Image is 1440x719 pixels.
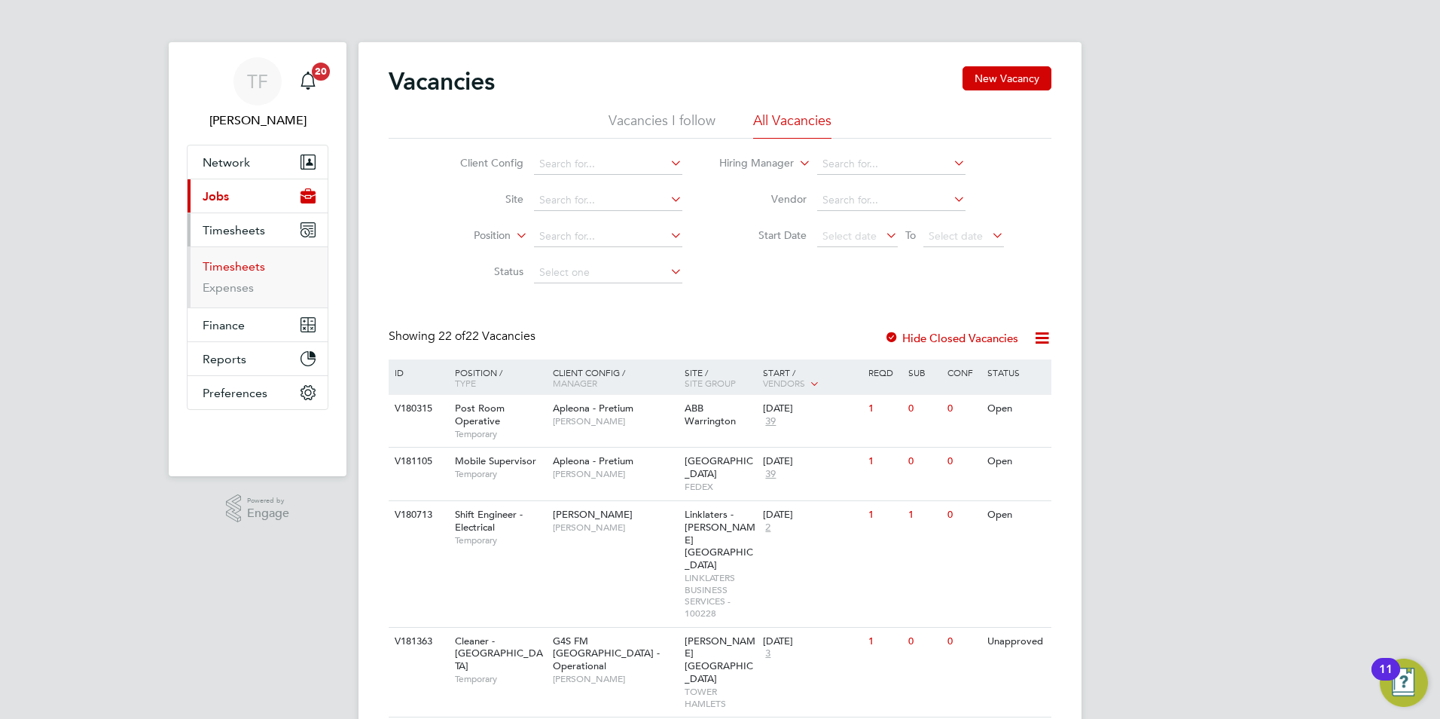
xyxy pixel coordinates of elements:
div: [DATE] [763,402,861,415]
span: Select date [929,229,983,243]
a: Go to home page [187,425,328,449]
div: Timesheets [188,246,328,307]
div: 11 [1379,669,1393,689]
input: Search for... [534,154,682,175]
div: [DATE] [763,455,861,468]
span: Network [203,155,250,170]
div: 0 [905,448,944,476]
span: Finance [203,318,245,332]
h2: Vacancies [389,66,495,96]
a: TF[PERSON_NAME] [187,57,328,130]
div: Sub [905,359,944,385]
div: Conf [944,359,983,385]
button: Reports [188,342,328,375]
span: Cleaner - [GEOGRAPHIC_DATA] [455,635,543,673]
label: Hiring Manager [707,156,794,171]
li: All Vacancies [753,112,831,139]
button: Open Resource Center, 11 new notifications [1380,659,1428,707]
div: ID [391,359,444,385]
div: Open [984,395,1049,423]
span: Powered by [247,494,289,507]
span: [PERSON_NAME] [553,508,633,521]
span: [GEOGRAPHIC_DATA] [685,454,753,480]
span: Jobs [203,189,229,203]
span: Apleona - Pretium [553,402,633,415]
a: 20 [293,57,323,106]
span: Apleona - Pretium [553,454,633,467]
a: Expenses [203,280,254,295]
span: [PERSON_NAME] [553,522,677,534]
span: 39 [763,415,778,428]
div: V180315 [391,395,444,423]
span: Linklaters - [PERSON_NAME][GEOGRAPHIC_DATA] [685,508,755,572]
label: Hide Closed Vacancies [884,331,1018,345]
div: 0 [944,628,983,656]
div: Reqd [865,359,904,385]
button: Network [188,145,328,179]
span: Site Group [685,377,736,389]
span: [PERSON_NAME] [553,415,677,427]
span: Temporary [455,468,545,480]
div: Status [984,359,1049,385]
div: V181363 [391,628,444,656]
nav: Main navigation [169,42,346,476]
span: Mobile Supervisor [455,454,536,467]
label: Vendor [720,192,807,206]
div: Position / [444,359,549,396]
span: 20 [312,63,330,81]
div: Site / [681,359,760,396]
input: Search for... [817,190,966,211]
span: LINKLATERS BUSINESS SERVICES - 100228 [685,572,756,619]
span: 3 [763,647,773,660]
button: Finance [188,308,328,341]
div: V180713 [391,501,444,529]
div: 0 [905,628,944,656]
span: To [901,225,920,245]
input: Search for... [534,226,682,247]
div: Start / [759,359,865,397]
span: Reports [203,352,246,366]
span: Temporary [455,428,545,440]
span: Temporary [455,673,545,685]
span: Temporary [455,534,545,546]
a: Powered byEngage [226,494,290,523]
span: Engage [247,507,289,520]
div: 1 [865,501,904,529]
span: [PERSON_NAME] [553,673,677,685]
label: Client Config [437,156,523,170]
input: Select one [534,262,682,283]
div: [DATE] [763,635,861,648]
span: [PERSON_NAME][GEOGRAPHIC_DATA] [685,635,755,686]
span: TOWER HAMLETS [685,686,756,709]
a: Timesheets [203,259,265,274]
span: Vendors [763,377,805,389]
input: Search for... [534,190,682,211]
span: ABB Warrington [685,402,736,427]
span: Timesheets [203,223,265,237]
button: Preferences [188,376,328,409]
div: 1 [865,448,904,476]
div: 0 [905,395,944,423]
button: Jobs [188,179,328,213]
label: Status [437,265,523,278]
span: 22 Vacancies [438,329,535,344]
button: Timesheets [188,213,328,246]
div: 1 [865,395,904,423]
span: [PERSON_NAME] [553,468,677,480]
span: Shift Engineer - Electrical [455,508,523,534]
span: 2 [763,522,773,534]
span: Preferences [203,386,267,400]
span: Select date [822,229,877,243]
div: [DATE] [763,509,861,522]
div: Open [984,448,1049,476]
span: Type [455,377,476,389]
div: V181105 [391,448,444,476]
input: Search for... [817,154,966,175]
span: Manager [553,377,597,389]
label: Position [424,228,511,243]
label: Site [437,192,523,206]
div: Open [984,501,1049,529]
span: TF [247,72,268,91]
span: 22 of [438,329,465,344]
span: G4S FM [GEOGRAPHIC_DATA] - Operational [553,635,660,673]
